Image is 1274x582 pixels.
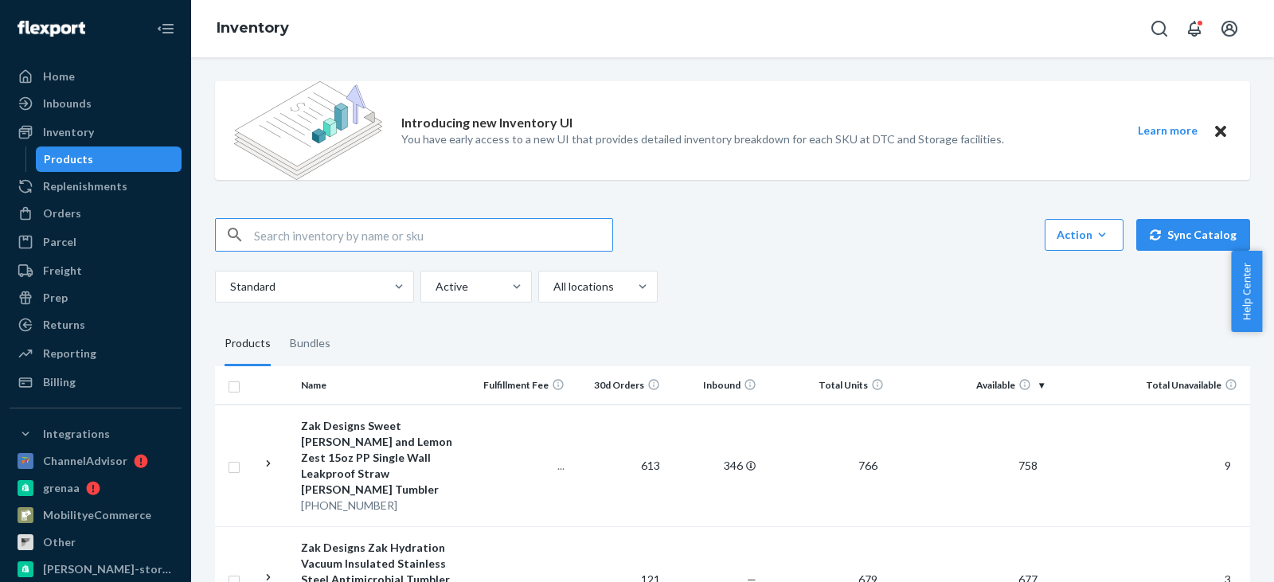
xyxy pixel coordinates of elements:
[10,174,182,199] a: Replenishments
[401,131,1004,147] p: You have early access to a new UI that provides detailed inventory breakdown for each SKU at DTC ...
[43,561,177,577] div: [PERSON_NAME]-store-test
[10,285,182,311] a: Prep
[434,279,436,295] input: Active
[475,366,570,404] th: Fulfillment Fee
[43,96,92,111] div: Inbounds
[150,13,182,45] button: Close Navigation
[43,426,110,442] div: Integrations
[1050,366,1250,404] th: Total Unavailable
[57,11,89,25] span: Chat
[552,279,553,295] input: All locations
[43,290,68,306] div: Prep
[1057,227,1112,243] div: Action
[44,151,93,167] div: Products
[571,366,666,404] th: 30d Orders
[1136,219,1250,251] button: Sync Catalog
[10,312,182,338] a: Returns
[225,322,271,366] div: Products
[43,205,81,221] div: Orders
[763,366,891,404] th: Total Units
[43,346,96,361] div: Reporting
[1178,13,1210,45] button: Open notifications
[43,178,127,194] div: Replenishments
[43,374,76,390] div: Billing
[43,263,82,279] div: Freight
[10,557,182,582] a: [PERSON_NAME]-store-test
[571,404,666,526] td: 613
[10,201,182,226] a: Orders
[1045,219,1124,251] button: Action
[43,534,76,550] div: Other
[10,91,182,116] a: Inbounds
[290,322,330,366] div: Bundles
[10,421,182,447] button: Integrations
[204,6,302,52] ol: breadcrumbs
[301,418,468,498] div: Zak Designs Sweet [PERSON_NAME] and Lemon Zest 15oz PP Single Wall Leakproof Straw [PERSON_NAME] ...
[890,366,1050,404] th: Available
[666,404,762,526] td: 346
[1210,121,1231,141] button: Close
[852,459,884,472] span: 766
[10,229,182,255] a: Parcel
[43,453,127,469] div: ChannelAdvisor
[401,114,573,132] p: Introducing new Inventory UI
[43,68,75,84] div: Home
[295,366,475,404] th: Name
[10,502,182,528] a: MobilityeCommerce
[18,21,85,37] img: Flexport logo
[43,480,80,496] div: grenaa
[10,529,182,555] a: Other
[1218,459,1237,472] span: 9
[234,81,382,180] img: new-reports-banner-icon.82668bd98b6a51aee86340f2a7b77ae3.png
[10,119,182,145] a: Inventory
[1143,13,1175,45] button: Open Search Box
[229,279,230,295] input: Standard
[43,317,85,333] div: Returns
[10,64,182,89] a: Home
[217,19,289,37] a: Inventory
[10,448,182,474] a: ChannelAdvisor
[1127,121,1207,141] button: Learn more
[481,458,564,474] p: ...
[43,507,151,523] div: MobilityeCommerce
[10,341,182,366] a: Reporting
[1012,459,1044,472] span: 758
[301,498,468,514] div: [PHONE_NUMBER]
[43,124,94,140] div: Inventory
[10,258,182,283] a: Freight
[36,146,182,172] a: Products
[10,475,182,501] a: grenaa
[666,366,762,404] th: Inbound
[254,219,612,251] input: Search inventory by name or sku
[43,234,76,250] div: Parcel
[10,369,182,395] a: Billing
[1213,13,1245,45] button: Open account menu
[1231,251,1262,332] button: Help Center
